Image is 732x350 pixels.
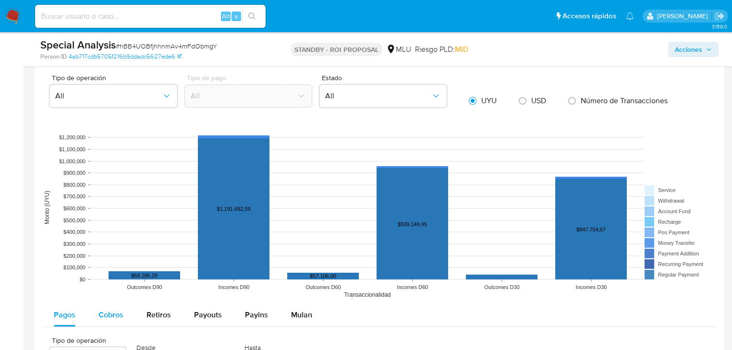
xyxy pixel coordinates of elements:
[116,41,217,51] span: # hBB4UOBfjhhnmAv4mFdObmgY
[715,11,725,21] a: Salir
[712,23,727,30] span: 3.158.0
[242,10,262,23] button: search-icon
[562,11,616,21] span: Accesos rápidos
[291,43,382,56] p: STANDBY - ROI PROPOSAL
[35,10,266,23] input: Buscar usuario o caso...
[668,42,719,57] button: Acciones
[69,52,182,61] a: 4ab717cdb5705f216b9ddadc5627ede6
[235,12,238,21] span: s
[455,44,468,55] span: MID
[40,52,67,61] b: Person ID
[40,37,116,52] b: Special Analysis
[675,42,702,57] span: Acciones
[626,12,634,20] a: Notificaciones
[222,12,230,21] span: Alt
[657,12,711,21] p: giorgio.franco@mercadolibre.com
[415,44,468,55] span: Riesgo PLD:
[386,44,411,55] div: MLU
